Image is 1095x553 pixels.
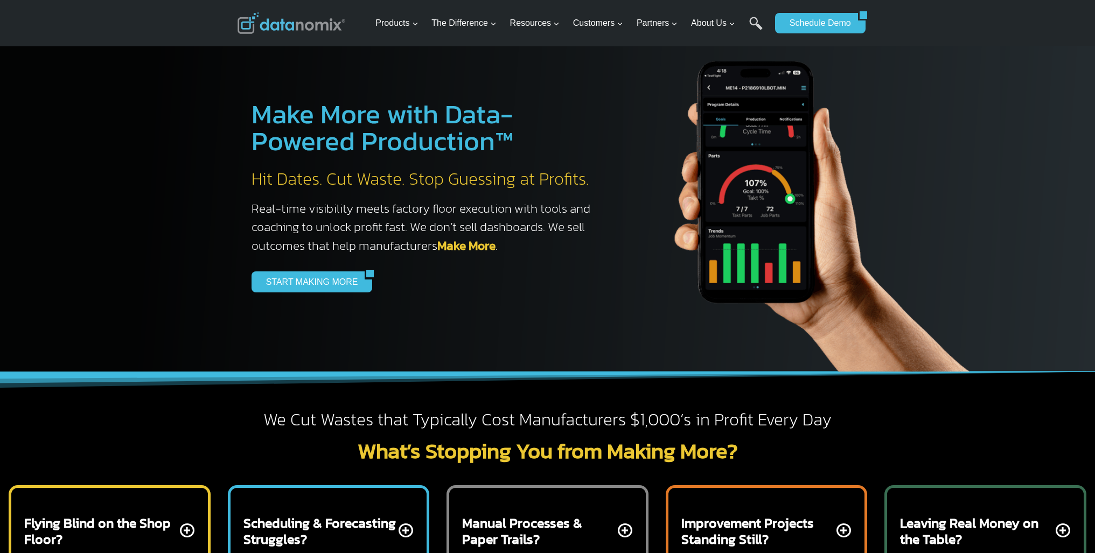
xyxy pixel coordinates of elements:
[462,515,616,547] h2: Manual Processes & Paper Trails?
[573,16,623,30] span: Customers
[24,515,178,547] h2: Flying Blind on the Shop Floor?
[238,12,345,34] img: Datanomix
[371,6,770,41] nav: Primary Navigation
[510,16,560,30] span: Resources
[252,199,602,255] h3: Real-time visibility meets factory floor execution with tools and coaching to unlock profit fast....
[900,515,1054,547] h2: Leaving Real Money on the Table?
[775,13,858,33] a: Schedule Demo
[238,440,858,461] h2: What’s Stopping You from Making More?
[637,16,678,30] span: Partners
[252,271,365,292] a: START MAKING MORE
[437,236,496,255] a: Make More
[691,16,735,30] span: About Us
[243,515,397,547] h2: Scheduling & Forecasting Struggles?
[681,515,835,547] h2: Improvement Projects Standing Still?
[238,409,858,431] h2: We Cut Wastes that Typically Cost Manufacturers $1,000’s in Profit Every Day
[431,16,497,30] span: The Difference
[252,101,602,155] h1: Make More with Data-Powered Production™
[252,168,602,191] h2: Hit Dates. Cut Waste. Stop Guessing at Profits.
[375,16,418,30] span: Products
[623,22,1000,372] img: The Datanoix Mobile App available on Android and iOS Devices
[749,17,763,41] a: Search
